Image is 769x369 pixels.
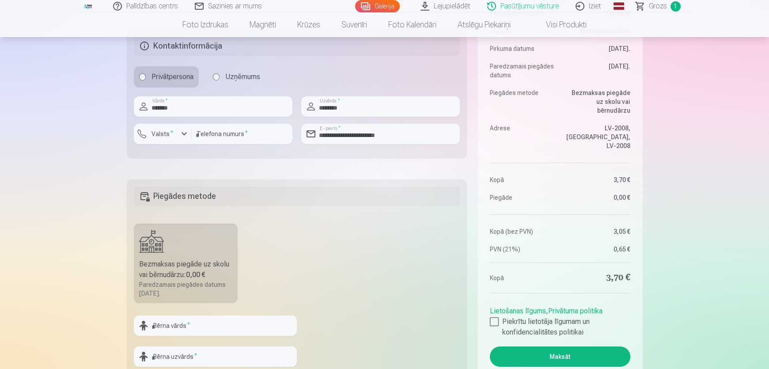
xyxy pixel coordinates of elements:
[521,12,597,37] a: Visi produkti
[139,259,233,280] div: Bezmaksas piegāde uz skolu vai bērnudārzu :
[490,245,556,254] dt: PVN (21%)
[490,193,556,202] dt: Piegāde
[134,124,191,144] button: Valsts*
[134,186,460,206] h5: Piegādes metode
[490,44,556,53] dt: Pirkuma datums
[649,1,667,11] span: Grozs
[564,272,630,284] dd: 3,70 €
[172,12,239,37] a: Foto izdrukas
[148,129,177,138] label: Valsts
[564,62,630,80] dd: [DATE].
[239,12,287,37] a: Magnēti
[671,1,681,11] span: 1
[564,193,630,202] dd: 0,00 €
[490,307,546,315] a: Lietošanas līgums
[447,12,521,37] a: Atslēgu piekariņi
[564,175,630,184] dd: 3,70 €
[490,346,630,367] button: Maksāt
[490,227,556,236] dt: Kopā (bez PVN)
[490,88,556,115] dt: Piegādes metode
[548,307,602,315] a: Privātuma politika
[83,4,93,9] img: /fa3
[490,124,556,150] dt: Adrese
[186,270,205,279] b: 0,00 €
[490,316,630,338] label: Piekrītu lietotāja līgumam un konfidencialitātes politikai
[490,175,556,184] dt: Kopā
[287,12,331,37] a: Krūzes
[564,227,630,236] dd: 3,05 €
[490,302,630,338] div: ,
[490,62,556,80] dt: Paredzamais piegādes datums
[378,12,447,37] a: Foto kalendāri
[134,66,199,87] label: Privātpersona
[564,124,630,150] dd: LV-2008, [GEOGRAPHIC_DATA], LV-2008
[564,88,630,115] dd: Bezmaksas piegāde uz skolu vai bērnudārzu
[208,66,265,87] label: Uzņēmums
[134,36,460,56] h5: Kontaktinformācija
[139,280,233,298] div: Paredzamais piegādes datums [DATE].
[490,272,556,284] dt: Kopā
[564,245,630,254] dd: 0,65 €
[213,73,220,80] input: Uzņēmums
[564,44,630,53] dd: [DATE].
[331,12,378,37] a: Suvenīri
[139,73,146,80] input: Privātpersona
